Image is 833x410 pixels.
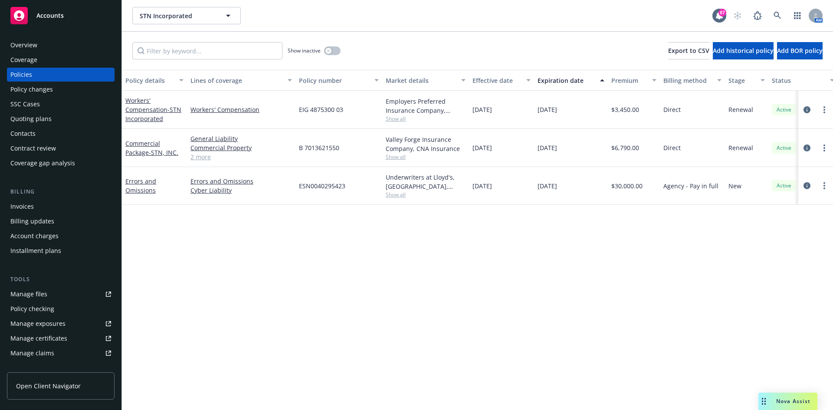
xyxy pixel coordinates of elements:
[668,46,709,55] span: Export to CSV
[7,68,115,82] a: Policies
[819,105,830,115] a: more
[472,105,492,114] span: [DATE]
[729,7,746,24] a: Start snowing
[386,97,466,115] div: Employers Preferred Insurance Company, Employers Insurance Group
[10,200,34,213] div: Invoices
[758,393,769,410] div: Drag to move
[538,105,557,114] span: [DATE]
[472,76,521,85] div: Effective date
[7,275,115,284] div: Tools
[538,143,557,152] span: [DATE]
[7,141,115,155] a: Contract review
[299,105,343,114] span: EIG 4875300 03
[728,143,753,152] span: Renewal
[10,361,51,375] div: Manage BORs
[7,82,115,96] a: Policy changes
[789,7,806,24] a: Switch app
[10,127,36,141] div: Contacts
[190,105,292,114] a: Workers' Compensation
[386,135,466,153] div: Valley Forge Insurance Company, CNA Insurance
[386,115,466,122] span: Show all
[386,153,466,161] span: Show all
[663,76,712,85] div: Billing method
[10,156,75,170] div: Coverage gap analysis
[7,287,115,301] a: Manage files
[10,97,40,111] div: SSC Cases
[663,143,681,152] span: Direct
[7,187,115,196] div: Billing
[10,346,54,360] div: Manage claims
[611,143,639,152] span: $6,790.00
[386,173,466,191] div: Underwriters at Lloyd's, [GEOGRAPHIC_DATA], [PERSON_NAME] of London, CFC Underwriting, CRC Group
[187,70,295,91] button: Lines of coverage
[10,68,32,82] div: Policies
[611,76,647,85] div: Premium
[190,134,292,143] a: General Liability
[7,331,115,345] a: Manage certificates
[122,70,187,91] button: Policy details
[7,127,115,141] a: Contacts
[7,229,115,243] a: Account charges
[10,82,53,96] div: Policy changes
[608,70,660,91] button: Premium
[10,141,56,155] div: Contract review
[10,53,37,67] div: Coverage
[10,112,52,126] div: Quoting plans
[749,7,766,24] a: Report a Bug
[534,70,608,91] button: Expiration date
[7,244,115,258] a: Installment plans
[125,96,181,123] a: Workers' Compensation
[538,76,595,85] div: Expiration date
[7,346,115,360] a: Manage claims
[772,76,825,85] div: Status
[7,361,115,375] a: Manage BORs
[668,42,709,59] button: Export to CSV
[713,42,774,59] button: Add historical policy
[299,181,345,190] span: ESN0040295423
[660,70,725,91] button: Billing method
[819,180,830,191] a: more
[663,181,718,190] span: Agency - Pay in full
[36,12,64,19] span: Accounts
[10,317,66,331] div: Manage exposures
[663,105,681,114] span: Direct
[382,70,469,91] button: Market details
[728,76,755,85] div: Stage
[132,7,241,24] button: STN Incorporated
[718,9,726,16] div: 87
[728,181,741,190] span: New
[7,38,115,52] a: Overview
[725,70,768,91] button: Stage
[611,181,643,190] span: $30,000.00
[288,47,321,54] span: Show inactive
[7,200,115,213] a: Invoices
[775,182,793,190] span: Active
[190,76,282,85] div: Lines of coverage
[769,7,786,24] a: Search
[299,143,339,152] span: B 7013621550
[775,144,793,152] span: Active
[16,381,81,390] span: Open Client Navigator
[190,152,292,161] a: 2 more
[7,302,115,316] a: Policy checking
[10,38,37,52] div: Overview
[713,46,774,55] span: Add historical policy
[538,181,557,190] span: [DATE]
[132,42,282,59] input: Filter by keyword...
[7,214,115,228] a: Billing updates
[775,106,793,114] span: Active
[7,97,115,111] a: SSC Cases
[10,331,67,345] div: Manage certificates
[472,143,492,152] span: [DATE]
[472,181,492,190] span: [DATE]
[10,244,61,258] div: Installment plans
[125,139,178,157] a: Commercial Package
[776,397,810,405] span: Nova Assist
[7,156,115,170] a: Coverage gap analysis
[611,105,639,114] span: $3,450.00
[777,42,823,59] button: Add BOR policy
[10,214,54,228] div: Billing updates
[295,70,382,91] button: Policy number
[7,317,115,331] a: Manage exposures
